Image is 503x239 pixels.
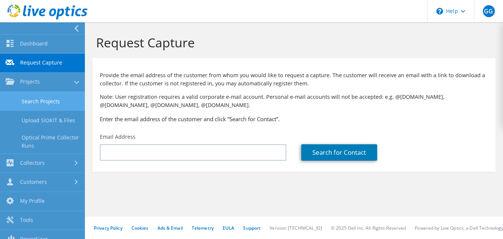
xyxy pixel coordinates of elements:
p: Note: User registration requires a valid corporate e-mail account. Personal e-mail accounts will ... [100,93,488,109]
a: Cookies [131,225,149,231]
a: Telemetry [192,225,214,231]
a: Privacy Policy [94,225,122,231]
a: EULA [223,225,234,231]
label: Email Address [100,133,136,141]
h1: Request Capture [96,35,488,50]
span: GG [483,5,495,17]
p: Provide the email address of the customer from whom you would like to request a capture. The cust... [100,71,488,88]
li: © 2025 Dell Inc. All Rights Reserved [331,225,406,231]
h3: Enter the email address of the customer and click “Search for Contact”. [100,115,488,123]
li: Version: [TECHNICAL_ID] [270,225,322,231]
a: Search for Contact [301,144,377,161]
a: Support [243,225,261,231]
a: Ads & Email [157,225,183,231]
svg: \n [436,8,443,15]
